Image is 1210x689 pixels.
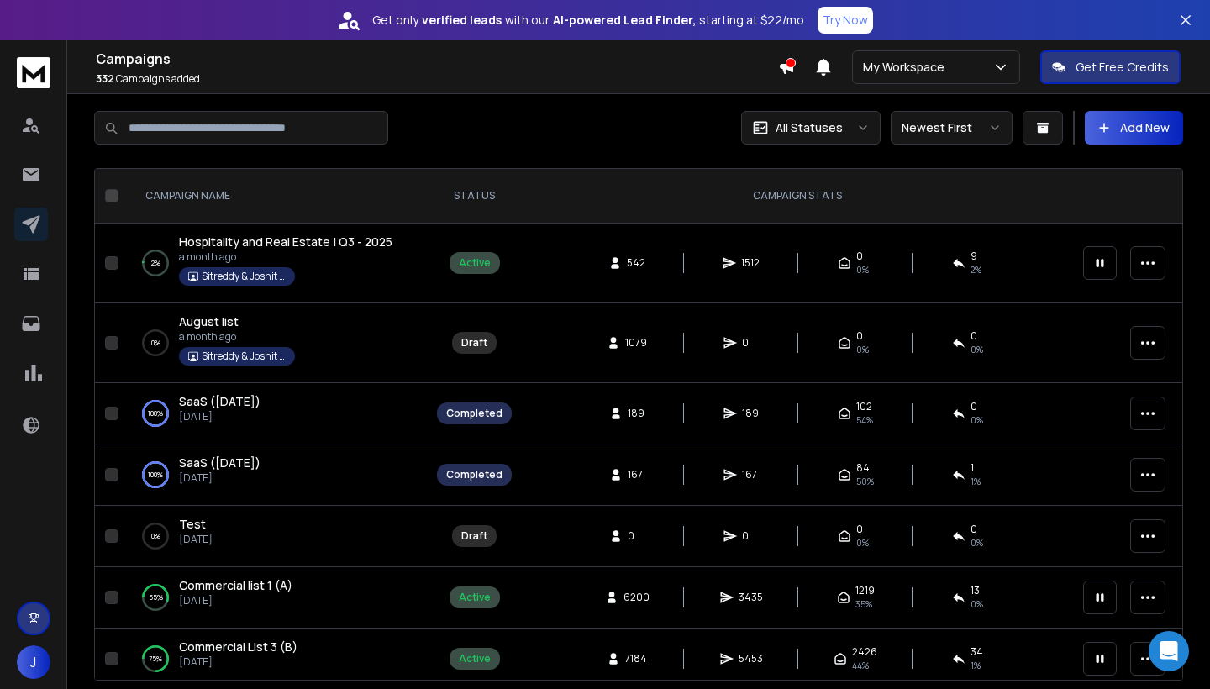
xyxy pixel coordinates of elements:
span: 2426 [852,645,877,659]
p: [DATE] [179,410,260,423]
p: 75 % [149,650,162,667]
p: 0 % [151,334,160,351]
p: Get Free Credits [1076,59,1169,76]
p: [DATE] [179,533,213,546]
span: 3435 [739,591,763,604]
a: SaaS ([DATE]) [179,393,260,410]
span: SaaS ([DATE]) [179,393,260,409]
span: 0 [971,329,977,343]
span: 0 [742,336,759,350]
span: 5453 [739,652,763,665]
td: 0%Test[DATE] [125,506,427,567]
span: 0 % [971,413,983,427]
span: 6200 [623,591,650,604]
div: Completed [446,407,502,420]
td: 2%Hospitality and Real Estate | Q3 - 2025a month agoSitreddy & Joshit Workspace [125,224,427,303]
span: 0 [971,400,977,413]
p: Campaigns added [96,72,778,86]
span: 0% [856,343,869,356]
span: 1 % [971,475,981,488]
a: Commercial List 3 (B) [179,639,297,655]
td: 100%SaaS ([DATE])[DATE] [125,444,427,506]
a: Commercial list 1 (A) [179,577,292,594]
button: Add New [1085,111,1183,145]
button: J [17,645,50,679]
th: CAMPAIGN NAME [125,169,427,224]
span: 0 [856,250,863,263]
td: 0%August lista month agoSitreddy & Joshit Workspace [125,303,427,383]
a: Test [179,516,206,533]
span: 1219 [855,584,875,597]
span: Commercial List 3 (B) [179,639,297,655]
td: 55%Commercial list 1 (A)[DATE] [125,567,427,629]
span: 0% [856,263,869,276]
div: Active [459,652,491,665]
span: 0 [856,523,863,536]
p: [DATE] [179,594,292,607]
span: 189 [742,407,759,420]
p: All Statuses [776,119,843,136]
span: 35 % [855,597,872,611]
button: Get Free Credits [1040,50,1181,84]
p: 0 % [151,528,160,544]
span: Test [179,516,206,532]
div: Completed [446,468,502,481]
span: 84 [856,461,870,475]
span: 1512 [741,256,760,270]
strong: AI-powered Lead Finder, [553,12,696,29]
p: a month ago [179,250,392,264]
button: Try Now [818,7,873,34]
p: 55 % [149,589,163,606]
strong: verified leads [422,12,502,29]
div: Active [459,256,491,270]
div: Draft [461,529,487,543]
span: 44 % [852,659,869,672]
span: Commercial list 1 (A) [179,577,292,593]
p: 100 % [148,466,163,483]
span: 0 [856,329,863,343]
span: 0 [971,523,977,536]
img: logo [17,57,50,88]
span: 0% [971,343,983,356]
p: 2 % [151,255,160,271]
span: 54 % [856,413,873,427]
span: 102 [856,400,872,413]
span: 9 [971,250,977,263]
p: Try Now [823,12,868,29]
p: a month ago [179,330,295,344]
span: 0 [628,529,644,543]
span: 13 [971,584,980,597]
h1: Campaigns [96,49,778,69]
th: CAMPAIGN STATS [522,169,1073,224]
span: August list [179,313,239,329]
span: 1 [971,461,974,475]
a: SaaS ([DATE]) [179,455,260,471]
span: 167 [628,468,644,481]
div: Draft [461,336,487,350]
span: 34 [971,645,983,659]
span: 167 [742,468,759,481]
span: 7184 [625,652,647,665]
span: 332 [96,71,114,86]
p: My Workspace [863,59,951,76]
span: 542 [627,256,645,270]
span: 189 [628,407,644,420]
span: 0 % [971,597,983,611]
p: Sitreddy & Joshit Workspace [202,350,286,363]
p: [DATE] [179,655,297,669]
span: 50 % [856,475,874,488]
a: Hospitality and Real Estate | Q3 - 2025 [179,234,392,250]
p: Get only with our starting at $22/mo [372,12,804,29]
span: 2 % [971,263,981,276]
th: STATUS [427,169,522,224]
p: Sitreddy & Joshit Workspace [202,270,286,283]
span: 1 % [971,659,981,672]
span: 0 [742,529,759,543]
span: 1079 [625,336,647,350]
div: Open Intercom Messenger [1149,631,1189,671]
span: 0% [971,536,983,550]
